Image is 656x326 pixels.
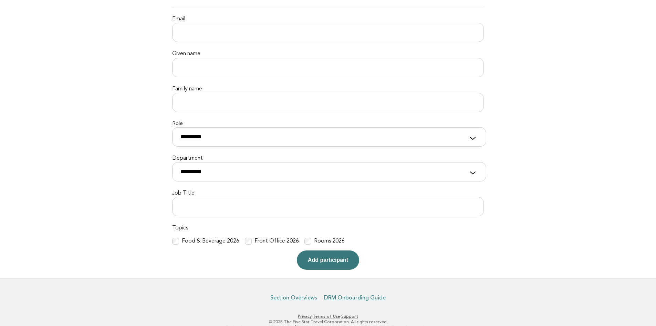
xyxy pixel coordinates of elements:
[270,294,317,301] a: Section Overviews
[314,238,345,245] label: Rooms 2026
[297,250,359,270] button: Add participant
[313,314,340,319] a: Terms of Use
[182,238,239,245] label: Food & Beverage 2026
[172,190,484,197] label: Job Title
[341,314,358,319] a: Support
[172,86,484,93] label: Family name
[172,50,484,58] label: Given name
[172,120,484,127] label: Role
[172,155,484,162] label: Department
[172,225,484,232] label: Topics
[117,319,539,325] p: © 2025 The Five Star Travel Corporation. All rights reserved.
[254,238,299,245] label: Front Office 2026
[324,294,386,301] a: DRM Onboarding Guide
[298,314,312,319] a: Privacy
[172,16,484,23] label: Email
[117,314,539,319] p: · ·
